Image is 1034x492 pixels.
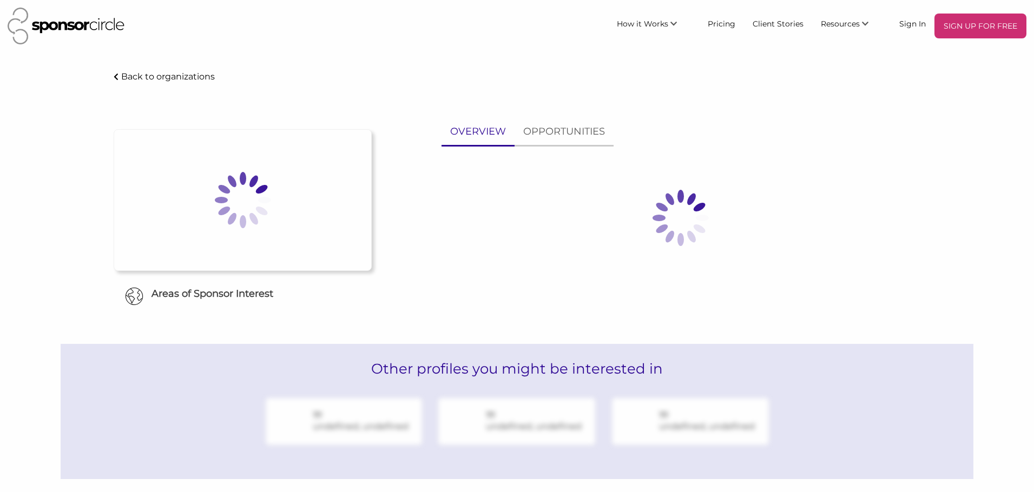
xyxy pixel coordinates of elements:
img: Sponsor Circle Logo [8,8,124,44]
a: Sign In [891,14,934,33]
img: Loading spinner [627,164,735,272]
p: Back to organizations [121,71,215,82]
img: Globe Icon [125,287,143,305]
a: Client Stories [744,14,812,33]
span: How it Works [617,19,668,29]
img: Loading spinner [189,146,297,254]
p: OVERVIEW [450,124,506,139]
h6: Areas of Sponsor Interest [106,287,380,301]
span: Resources [821,19,860,29]
p: SIGN UP FOR FREE [939,18,1022,34]
a: Pricing [699,14,744,33]
p: OPPORTUNITIES [523,124,605,139]
h2: Other profiles you might be interested in [61,344,973,394]
li: How it Works [608,14,699,38]
li: Resources [812,14,891,38]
